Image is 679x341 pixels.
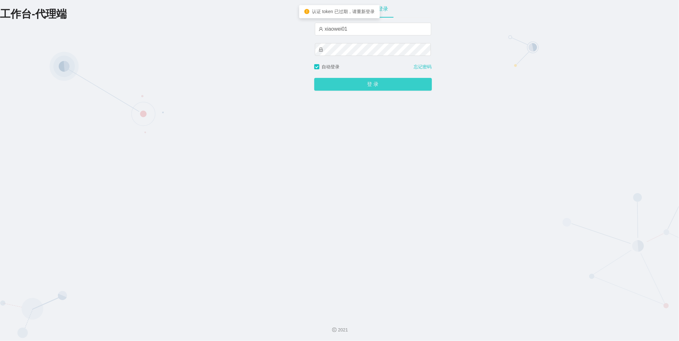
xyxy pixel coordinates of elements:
i: 图标： 版权所有 [332,328,337,332]
button: 登 录 [314,78,432,91]
i: 图标： 用户 [319,27,323,31]
span: 认证 token 已过期，请重新登录 [312,9,375,14]
i: 图标： 锁 [319,47,323,52]
font: 2021 [338,327,348,332]
i: 图标：感叹号圆圈 [304,9,309,14]
a: 忘记密码 [414,64,432,70]
span: 自动登录 [319,64,342,69]
input: 请输入 [315,23,431,35]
